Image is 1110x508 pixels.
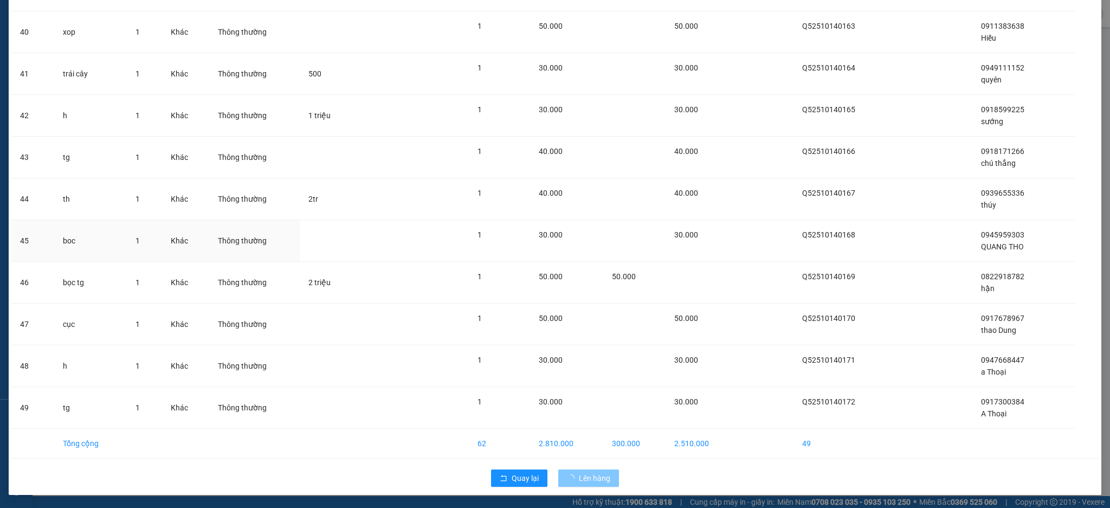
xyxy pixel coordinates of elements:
[981,201,996,209] span: thúy
[802,272,855,281] span: Q52510140169
[981,189,1024,197] span: 0939655336
[54,387,127,429] td: tg
[135,195,140,203] span: 1
[54,345,127,387] td: h
[802,314,855,323] span: Q52510140170
[135,69,140,78] span: 1
[209,95,299,137] td: Thông thường
[981,284,995,293] span: hận
[981,314,1024,323] span: 0917678967
[802,147,855,156] span: Q52510140166
[54,262,127,304] td: bọc tg
[477,397,482,406] span: 1
[802,397,855,406] span: Q52510140172
[209,137,299,178] td: Thông thường
[54,178,127,220] td: th
[981,22,1024,30] span: 0911383638
[308,69,321,78] span: 500
[209,220,299,262] td: Thông thường
[666,429,737,459] td: 2.510.000
[477,105,482,114] span: 1
[981,356,1024,364] span: 0947668447
[477,272,482,281] span: 1
[579,472,610,484] span: Lên hàng
[981,326,1016,335] span: thao Dung
[603,429,666,459] td: 300.000
[981,75,1002,84] span: quyên
[11,11,54,53] td: 40
[539,147,563,156] span: 40.000
[674,397,698,406] span: 30.000
[11,95,54,137] td: 42
[477,147,482,156] span: 1
[491,470,547,487] button: rollbackQuay lại
[981,242,1024,251] span: QUANG THO
[612,272,636,281] span: 50.000
[567,474,579,482] span: loading
[135,236,140,245] span: 1
[209,262,299,304] td: Thông thường
[11,220,54,262] td: 45
[674,105,698,114] span: 30.000
[674,230,698,239] span: 30.000
[674,314,698,323] span: 50.000
[135,28,140,36] span: 1
[162,220,209,262] td: Khác
[802,189,855,197] span: Q52510140167
[558,470,619,487] button: Lên hàng
[162,95,209,137] td: Khác
[162,137,209,178] td: Khác
[54,95,127,137] td: h
[539,397,563,406] span: 30.000
[802,63,855,72] span: Q52510140164
[539,22,563,30] span: 50.000
[11,262,54,304] td: 46
[308,195,318,203] span: 2tr
[539,356,563,364] span: 30.000
[802,22,855,30] span: Q52510140163
[162,178,209,220] td: Khác
[209,304,299,345] td: Thông thường
[981,397,1024,406] span: 0917300384
[162,304,209,345] td: Khác
[135,278,140,287] span: 1
[674,147,698,156] span: 40.000
[539,314,563,323] span: 50.000
[674,356,698,364] span: 30.000
[135,320,140,329] span: 1
[802,356,855,364] span: Q52510140171
[135,362,140,370] span: 1
[477,189,482,197] span: 1
[11,345,54,387] td: 48
[209,178,299,220] td: Thông thường
[981,230,1024,239] span: 0945959303
[209,387,299,429] td: Thông thường
[981,272,1024,281] span: 0822918782
[209,345,299,387] td: Thông thường
[469,429,530,459] td: 62
[477,230,482,239] span: 1
[135,403,140,412] span: 1
[539,105,563,114] span: 30.000
[308,278,331,287] span: 2 triệu
[477,356,482,364] span: 1
[477,63,482,72] span: 1
[981,147,1024,156] span: 0918171266
[539,189,563,197] span: 40.000
[162,345,209,387] td: Khác
[11,137,54,178] td: 43
[308,111,331,120] span: 1 triệu
[54,220,127,262] td: boc
[11,304,54,345] td: 47
[54,304,127,345] td: cục
[162,262,209,304] td: Khác
[209,11,299,53] td: Thông thường
[54,429,127,459] td: Tổng cộng
[500,474,507,483] span: rollback
[981,117,1003,126] span: sướng
[11,178,54,220] td: 44
[209,53,299,95] td: Thông thường
[162,387,209,429] td: Khác
[981,63,1024,72] span: 0949111152
[674,22,698,30] span: 50.000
